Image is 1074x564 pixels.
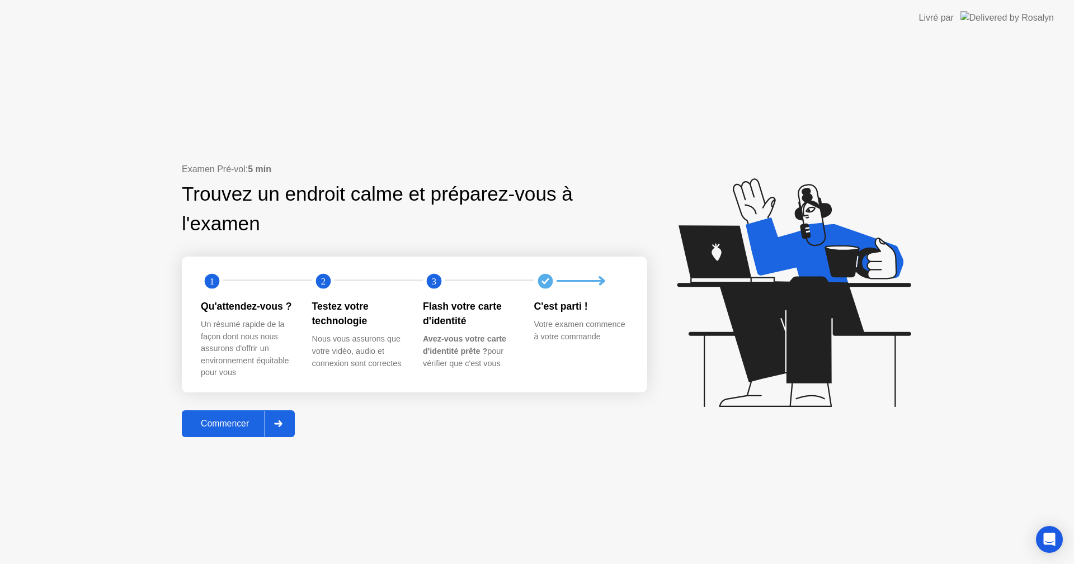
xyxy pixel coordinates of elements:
[1036,526,1063,553] div: Open Intercom Messenger
[423,334,506,356] b: Avez-vous votre carte d'identité prête ?
[182,179,576,239] div: Trouvez un endroit calme et préparez-vous à l'examen
[312,333,406,369] div: Nous vous assurons que votre vidéo, audio et connexion sont correctes
[312,299,406,329] div: Testez votre technologie
[423,333,516,369] div: pour vérifier que c'est vous
[201,319,294,379] div: Un résumé rapide de la façon dont nous nous assurons d'offrir un environnement équitable pour vous
[185,419,265,429] div: Commencer
[534,319,628,343] div: Votre examen commence à votre commande
[423,299,516,329] div: Flash votre carte d'identité
[210,276,214,286] text: 1
[534,299,628,314] div: C'est parti !
[960,11,1054,24] img: Delivered by Rosalyn
[182,163,647,176] div: Examen Pré-vol:
[919,11,954,25] div: Livré par
[182,410,295,437] button: Commencer
[248,164,271,174] b: 5 min
[321,276,325,286] text: 2
[201,299,294,314] div: Qu'attendez-vous ?
[432,276,436,286] text: 3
